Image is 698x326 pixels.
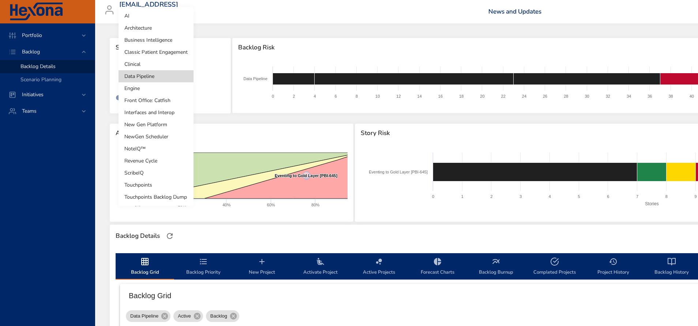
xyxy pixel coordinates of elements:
li: Business Intelligence [119,34,194,46]
li: Touchpoints [119,179,194,191]
li: Touchpoints Backlog Dump [119,191,194,203]
li: Revenue Cycle [119,155,194,167]
li: Clinical [119,58,194,70]
li: Classic Patient Engagement [119,46,194,58]
li: New Gen Platform [119,119,194,131]
li: Engine [119,82,194,94]
li: ScribeIQ [119,167,194,179]
li: NewGen Scheduler [119,131,194,143]
li: AI [119,10,194,22]
li: Front Office: Catfish [119,94,194,106]
li: Interfaces and Interop [119,106,194,119]
li: Data Pipeline [119,70,194,82]
li: NoteIQ™ [119,143,194,155]
li: Architecture [119,22,194,34]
